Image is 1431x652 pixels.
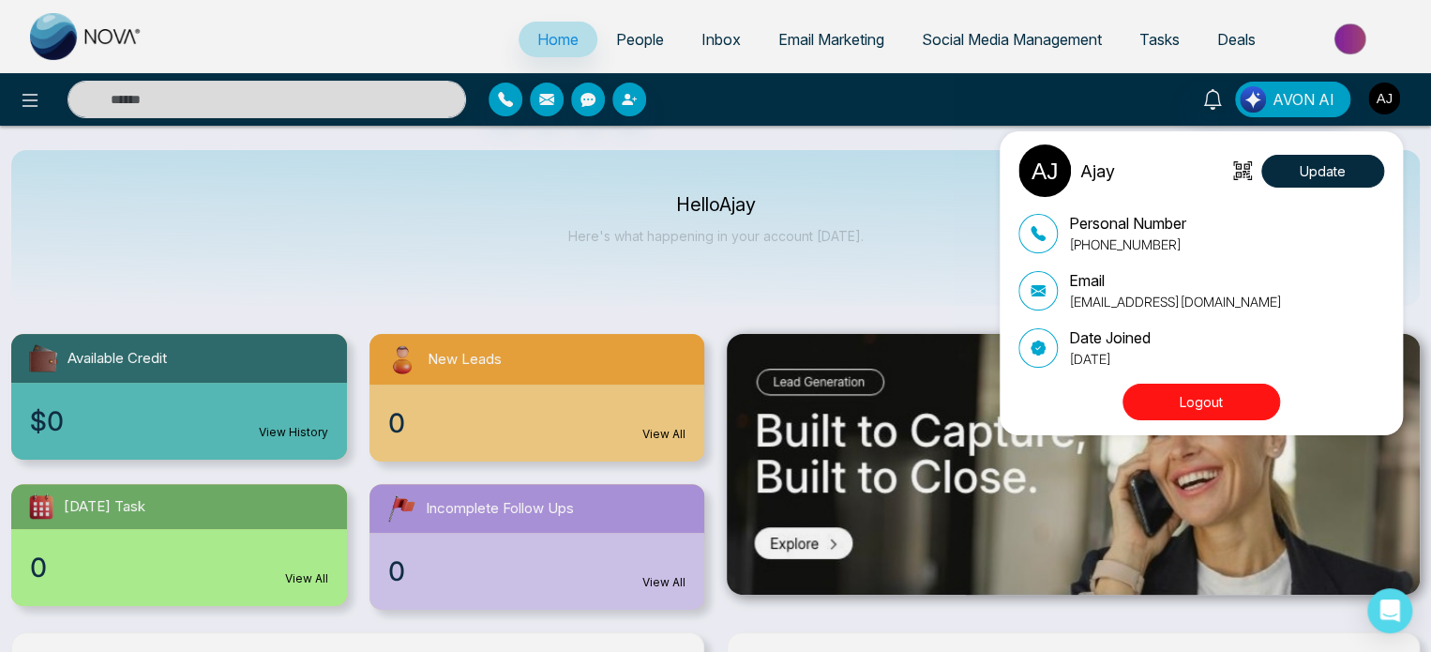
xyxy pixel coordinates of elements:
p: [PHONE_NUMBER] [1069,235,1186,254]
p: Email [1069,269,1282,292]
p: [EMAIL_ADDRESS][DOMAIN_NAME] [1069,292,1282,311]
button: Update [1261,155,1384,188]
button: Logout [1122,384,1280,420]
p: Date Joined [1069,326,1151,349]
p: Personal Number [1069,212,1186,235]
p: [DATE] [1069,349,1151,369]
p: Ajay [1080,159,1115,184]
div: Open Intercom Messenger [1367,588,1412,633]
